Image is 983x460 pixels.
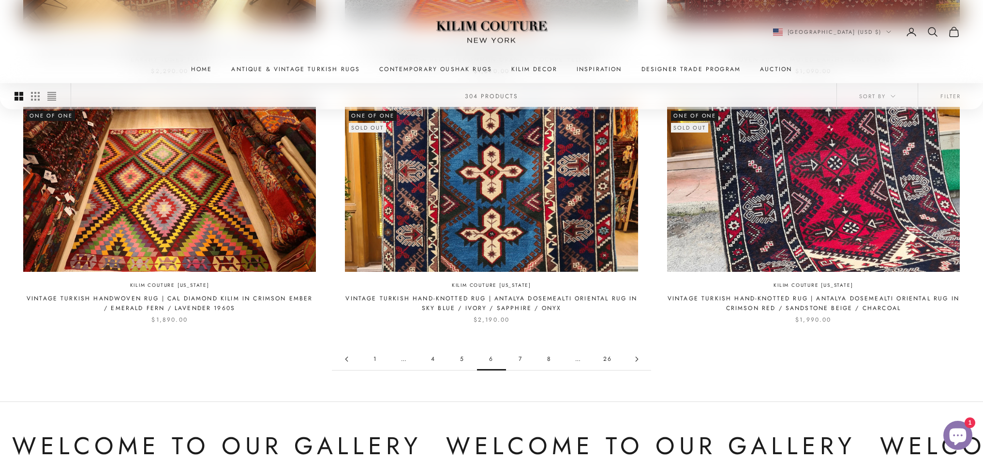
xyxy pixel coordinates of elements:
[671,111,719,120] span: One of One
[47,84,56,110] button: Switch to compact product images
[774,282,853,290] a: Kilim Couture [US_STATE]
[465,91,519,101] p: 304 products
[419,348,448,370] a: Go to page 4
[15,84,23,110] button: Switch to larger product images
[511,64,557,74] summary: Kilim Decor
[506,348,535,370] a: Go to page 7
[332,348,651,371] nav: Pagination navigation
[23,64,960,74] nav: Primary navigation
[773,28,892,36] button: Change country or currency
[622,348,651,370] a: Go to page 7
[477,348,506,370] span: 6
[191,64,212,74] a: Home
[788,28,882,36] span: [GEOGRAPHIC_DATA] (USD $)
[361,348,390,370] a: Go to page 1
[940,421,975,452] inbox-online-store-chat: Shopify online store chat
[641,64,741,74] a: Designer Trade Program
[130,282,209,290] a: Kilim Couture [US_STATE]
[431,9,552,55] img: Logo of Kilim Couture New York
[795,315,831,325] sale-price: $1,990.00
[379,64,492,74] a: Contemporary Oushak Rugs
[23,294,316,313] a: Vintage Turkish Handwoven Rug | Cal Diamond Kilim in Crimson Ember / Emerald Fern / Lavender 1960s
[535,348,564,370] a: Go to page 8
[151,315,187,325] sale-price: $1,890.00
[390,348,419,370] span: …
[448,348,477,370] a: Go to page 5
[837,83,918,109] button: Sort by
[593,348,622,370] a: Go to page 26
[474,315,509,325] sale-price: $2,190.00
[349,123,386,133] sold-out-badge: Sold out
[231,64,360,74] a: Antique & Vintage Turkish Rugs
[859,92,895,101] span: Sort by
[577,64,622,74] a: Inspiration
[760,64,792,74] a: Auction
[671,123,708,133] sold-out-badge: Sold out
[332,348,361,370] a: Go to page 5
[31,84,40,110] button: Switch to smaller product images
[667,294,960,313] a: Vintage Turkish Hand-Knotted Rug | Antalya Dosemealti Oriental Rug in Crimson Red / Sandstone Bei...
[452,282,531,290] a: Kilim Couture [US_STATE]
[773,26,960,38] nav: Secondary navigation
[345,294,638,313] a: Vintage Turkish Hand-Knotted Rug | Antalya Dosemealti Oriental Rug in Sky Blue / Ivory / Sapphire...
[564,348,593,370] span: …
[27,111,75,120] span: One of One
[773,29,783,36] img: United States
[349,111,397,120] span: One of One
[918,83,983,109] button: Filter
